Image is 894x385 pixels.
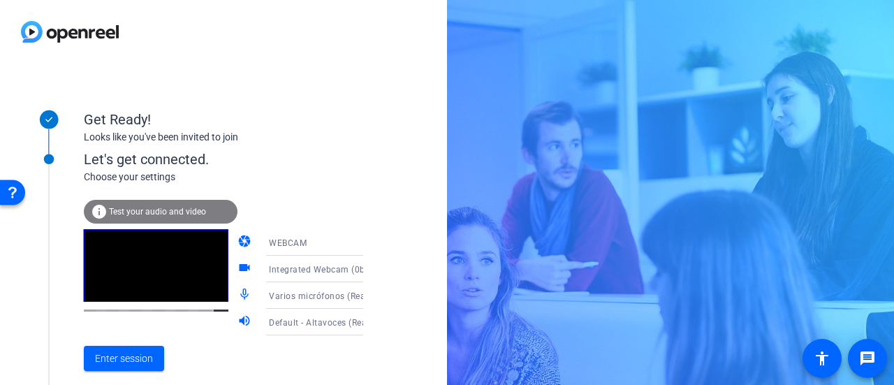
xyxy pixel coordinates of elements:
mat-icon: volume_up [237,314,254,330]
div: Let's get connected. [84,149,392,170]
mat-icon: info [91,203,108,220]
span: Integrated Webcam (0bda:565c) [269,263,402,275]
button: Enter session [84,346,164,371]
mat-icon: videocam [237,261,254,277]
span: Varios micrófonos (Realtek(R) Audio) [269,290,421,301]
mat-icon: mic_none [237,287,254,304]
span: Test your audio and video [109,207,206,217]
span: Enter session [95,351,153,366]
mat-icon: accessibility [814,350,830,367]
mat-icon: camera [237,234,254,251]
div: Looks like you've been invited to join [84,130,363,145]
mat-icon: message [859,350,876,367]
div: Get Ready! [84,109,363,130]
span: Default - Altavoces (Realtek(R) Audio) [269,317,423,328]
span: WEBCAM [269,238,307,248]
div: Choose your settings [84,170,392,184]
